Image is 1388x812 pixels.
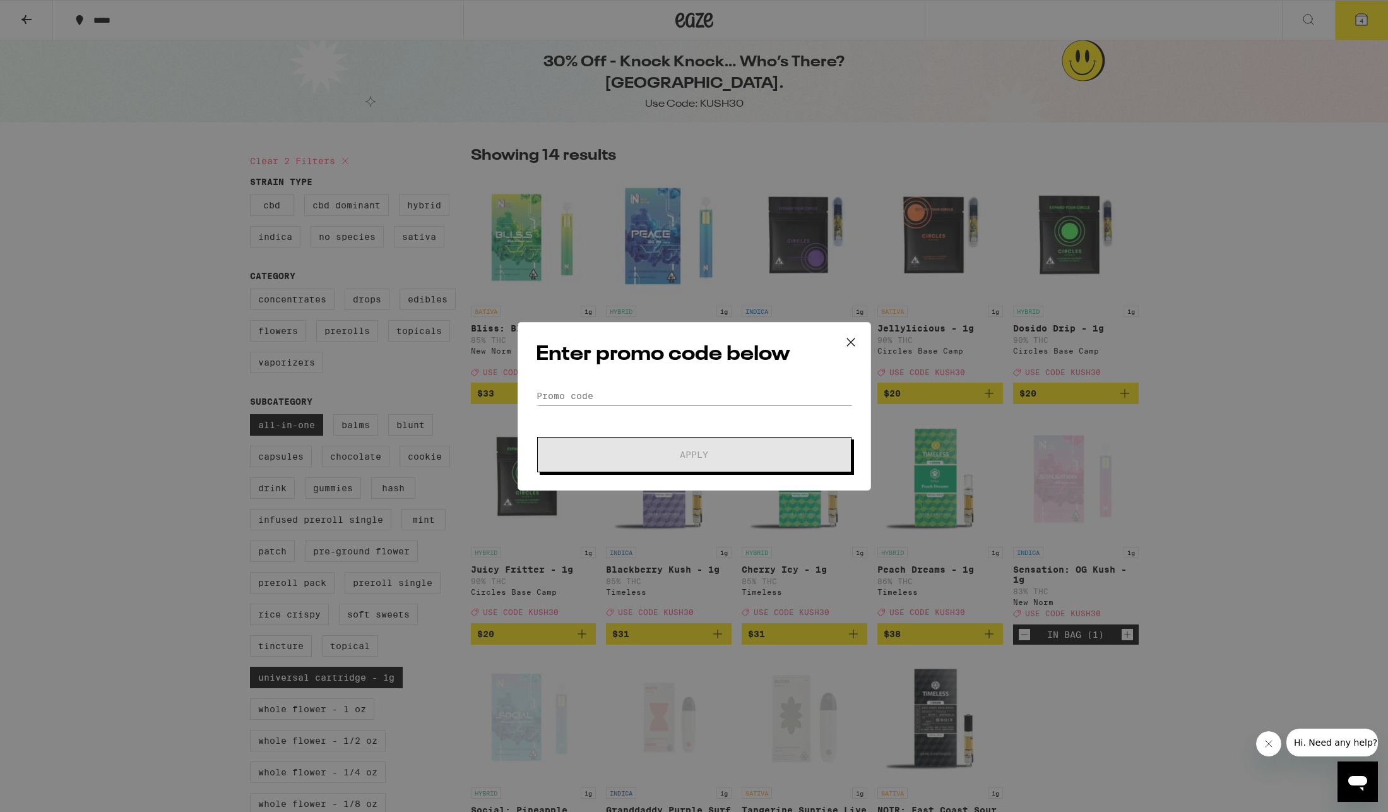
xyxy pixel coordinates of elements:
iframe: Button to launch messaging window [1338,761,1378,802]
h2: Enter promo code below [536,340,853,369]
iframe: Message from company [1286,729,1378,756]
iframe: Close message [1256,731,1281,756]
button: Apply [537,437,851,472]
span: Apply [680,450,708,459]
input: Promo code [536,386,853,405]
